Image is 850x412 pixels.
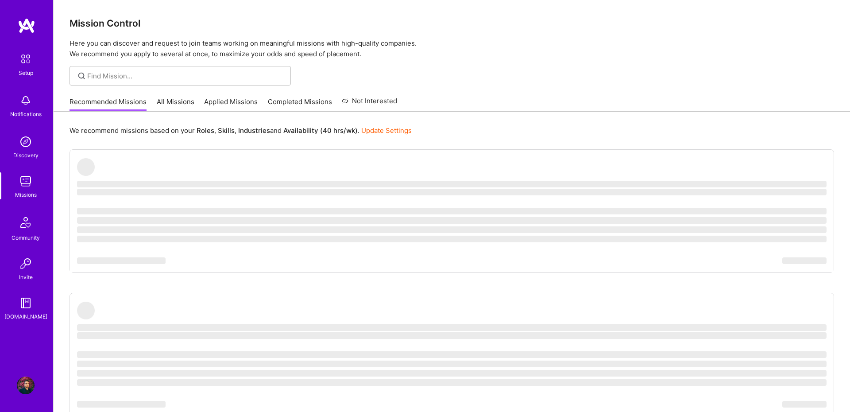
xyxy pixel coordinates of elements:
[77,71,87,81] i: icon SearchGrey
[10,109,42,119] div: Notifications
[87,71,284,81] input: Find Mission...
[17,255,35,272] img: Invite
[17,294,35,312] img: guide book
[70,97,147,112] a: Recommended Missions
[197,126,214,135] b: Roles
[342,96,397,112] a: Not Interested
[218,126,235,135] b: Skills
[361,126,412,135] a: Update Settings
[17,133,35,151] img: discovery
[204,97,258,112] a: Applied Missions
[15,377,37,394] a: User Avatar
[17,92,35,109] img: bell
[157,97,194,112] a: All Missions
[70,126,412,135] p: We recommend missions based on your , , and .
[238,126,270,135] b: Industries
[17,172,35,190] img: teamwork
[18,18,35,34] img: logo
[12,233,40,242] div: Community
[70,18,834,29] h3: Mission Control
[16,50,35,68] img: setup
[19,272,33,282] div: Invite
[19,68,33,78] div: Setup
[283,126,358,135] b: Availability (40 hrs/wk)
[13,151,39,160] div: Discovery
[4,312,47,321] div: [DOMAIN_NAME]
[15,212,36,233] img: Community
[70,38,834,59] p: Here you can discover and request to join teams working on meaningful missions with high-quality ...
[17,377,35,394] img: User Avatar
[15,190,37,199] div: Missions
[268,97,332,112] a: Completed Missions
